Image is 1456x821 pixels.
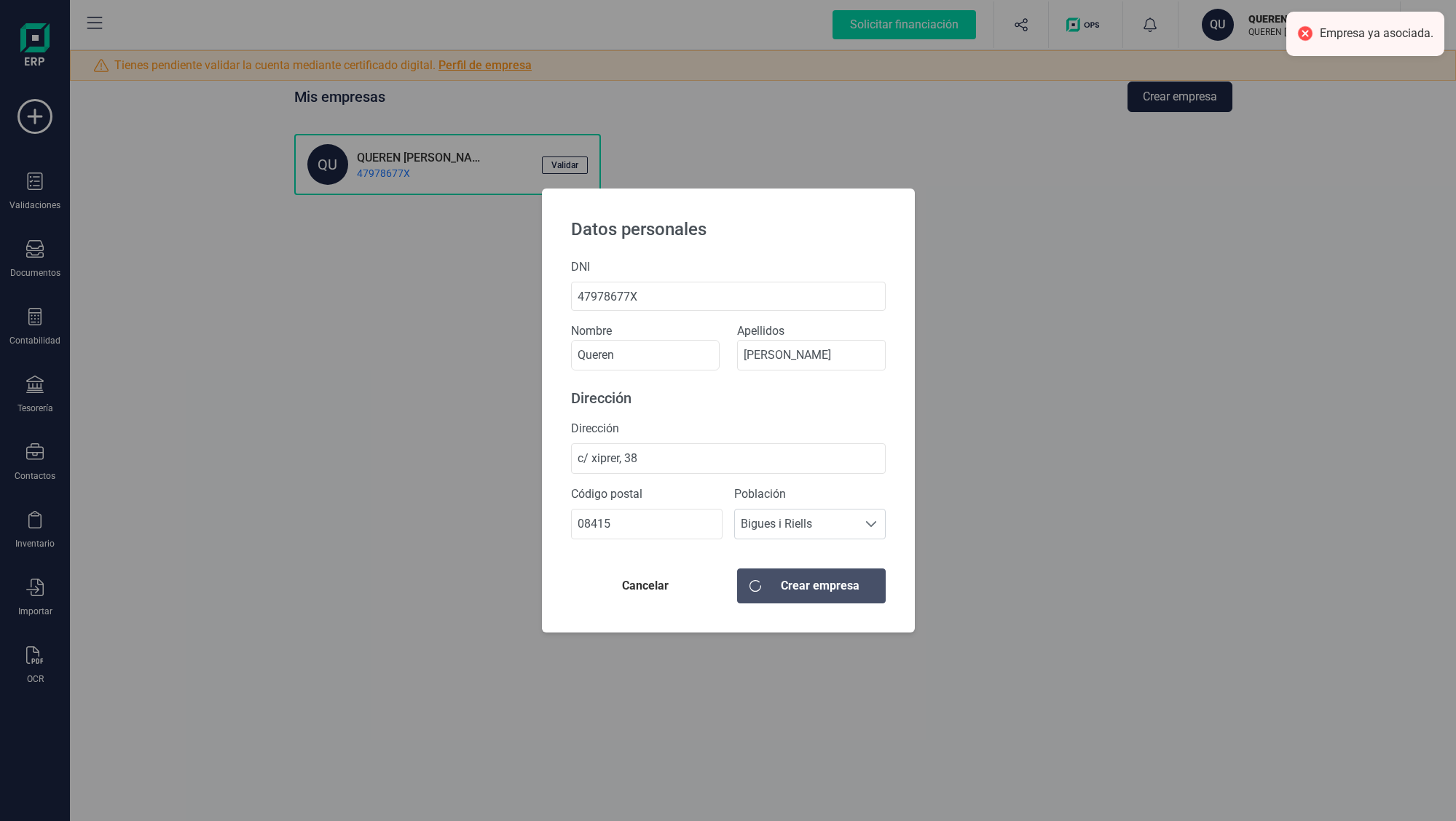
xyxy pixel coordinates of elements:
[571,568,720,603] button: Cancelar
[1320,26,1433,41] div: Empresa ya asociada.
[735,509,857,539] span: Bigues i Riells
[571,485,723,503] label: Código postal
[559,206,897,247] p: Datos personales
[734,485,886,503] label: Población
[571,322,720,340] span: Nombre
[571,258,886,276] label: DNI
[583,577,708,595] span: Cancelar
[571,420,886,437] label: Dirección
[737,322,886,340] span: Apellidos
[571,388,886,408] p: Dirección
[737,568,886,603] button: Crear empresa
